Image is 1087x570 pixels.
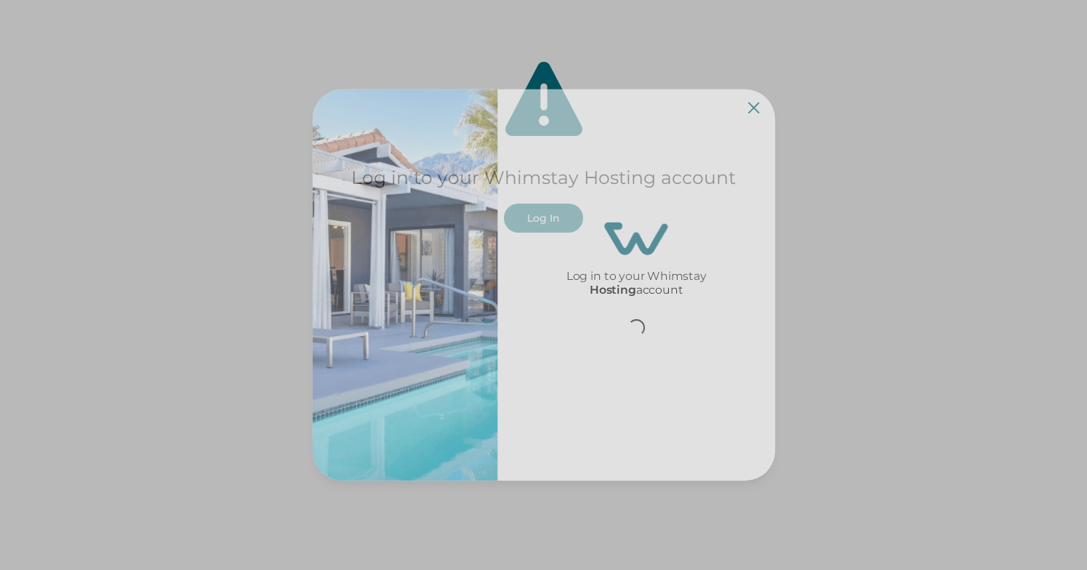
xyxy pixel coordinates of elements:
[312,89,497,481] img: auth-banner
[590,283,636,297] p: Hosting
[590,283,683,297] p: account
[566,255,706,283] h2: Log in to your Whimstay
[747,102,759,113] button: Close
[604,222,668,255] img: login-logo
